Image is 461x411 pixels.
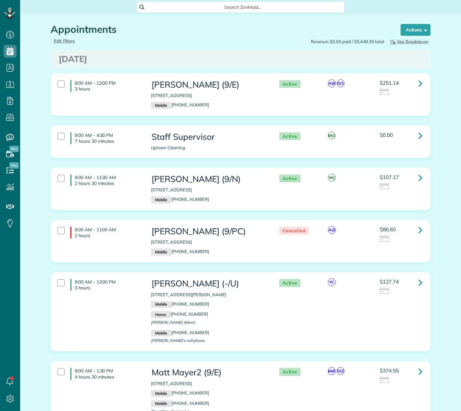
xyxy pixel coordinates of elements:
small: Mobile [151,390,171,397]
span: Active [279,175,301,183]
a: Home[PHONE_NUMBER] [151,311,208,317]
img: icon_credit_card_neutral-3d9a980bd25ce6dbb0f2033d7200983694762465c175678fcbc2d8f4bc43548e.png [380,377,390,384]
a: Mobile[PHONE_NUMBER] [151,197,209,202]
span: $86.60 [380,226,396,233]
span: D(1 [337,79,344,87]
span: New [9,162,19,169]
span: $251.14 [380,79,399,86]
span: $107.17 [380,174,399,180]
small: Mobile [151,196,171,203]
button: See Breakdown [387,38,430,45]
h3: [PERSON_NAME] (-/U) [151,279,266,288]
p: [STREET_ADDRESS] [151,92,266,99]
p: 7 hours 30 minutes [75,138,141,144]
h4: 9:00 AM - 11:00 AM [70,227,141,238]
span: [PERSON_NAME]'s cell phone [151,338,205,343]
img: icon_credit_card_neutral-3d9a980bd25ce6dbb0f2033d7200983694762465c175678fcbc2d8f4bc43548e.png [380,89,390,96]
p: 2 hours [75,233,141,238]
span: Active [279,80,301,88]
span: Active [279,279,301,287]
a: Edit Filters [54,38,75,43]
p: [STREET_ADDRESS] [151,187,266,193]
span: M(6 [328,367,336,375]
h3: [PERSON_NAME] (9/E) [151,80,266,90]
span: [PERSON_NAME] (Mom) [151,320,195,325]
h4: 9:00 AM - 4:30 PM [70,132,141,144]
span: A(3 [328,226,336,234]
small: Mobile [151,102,171,109]
a: Mobile[PHONE_NUMBER] [151,249,209,254]
h1: Appointments [51,24,388,35]
span: $374.55 [380,367,399,374]
span: YC [328,278,336,286]
h3: [PERSON_NAME] (9/PC) [151,227,266,236]
small: Mobile [151,400,171,407]
a: Mobile[PHONE_NUMBER] [151,330,209,335]
span: W( [328,174,336,182]
img: icon_credit_card_neutral-3d9a980bd25ce6dbb0f2033d7200983694762465c175678fcbc2d8f4bc43548e.png [380,183,390,190]
img: icon_credit_card_neutral-3d9a980bd25ce6dbb0f2033d7200983694762465c175678fcbc2d8f4bc43548e.png [380,288,390,295]
a: Mobile[PHONE_NUMBER] [151,401,209,406]
p: [STREET_ADDRESS][PERSON_NAME] [151,292,266,298]
span: M(1 [328,132,336,139]
small: Mobile [151,301,171,308]
span: Active [279,132,301,140]
h4: 9:00 AM - 12:00 PM [70,80,141,92]
a: Mobile[PHONE_NUMBER] [151,301,209,307]
p: 3 hours [75,285,141,291]
span: Active [279,368,301,376]
small: Home [151,311,170,318]
span: D(2 [337,367,344,375]
span: $127.74 [380,278,399,285]
a: Mobile[PHONE_NUMBER] [151,102,209,107]
button: Actions [401,24,430,36]
span: Revenue: $0.00 paid / $5,448.30 total [311,39,384,45]
small: Mobile [151,330,171,337]
h3: Staff Supervisor [151,132,266,142]
h4: 9:00 AM - 1:30 PM [70,368,141,380]
p: Uptown Cleaning [151,145,266,151]
span: Cancelled [279,227,309,235]
span: A(6 [328,79,336,87]
h4: 9:00 AM - 11:30 AM [70,175,141,186]
p: 4 hours 30 minutes [75,374,141,380]
p: 3 hours [75,86,141,92]
a: Mobile[PHONE_NUMBER] [151,390,209,395]
span: $0.00 [380,132,393,138]
p: [STREET_ADDRESS] [151,381,266,387]
h3: [PERSON_NAME] (9/N) [151,175,266,184]
span: See Breakdown [389,39,429,44]
p: 2 hours 30 minutes [75,180,141,186]
span: New [9,146,19,152]
h3: [DATE] [59,54,422,64]
p: [STREET_ADDRESS] [151,239,266,245]
small: Mobile [151,248,171,256]
img: icon_credit_card_neutral-3d9a980bd25ce6dbb0f2033d7200983694762465c175678fcbc2d8f4bc43548e.png [380,236,390,243]
h3: Matt Mayer2 (9/E) [151,368,266,377]
h4: 9:00 AM - 12:00 PM [70,279,141,291]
